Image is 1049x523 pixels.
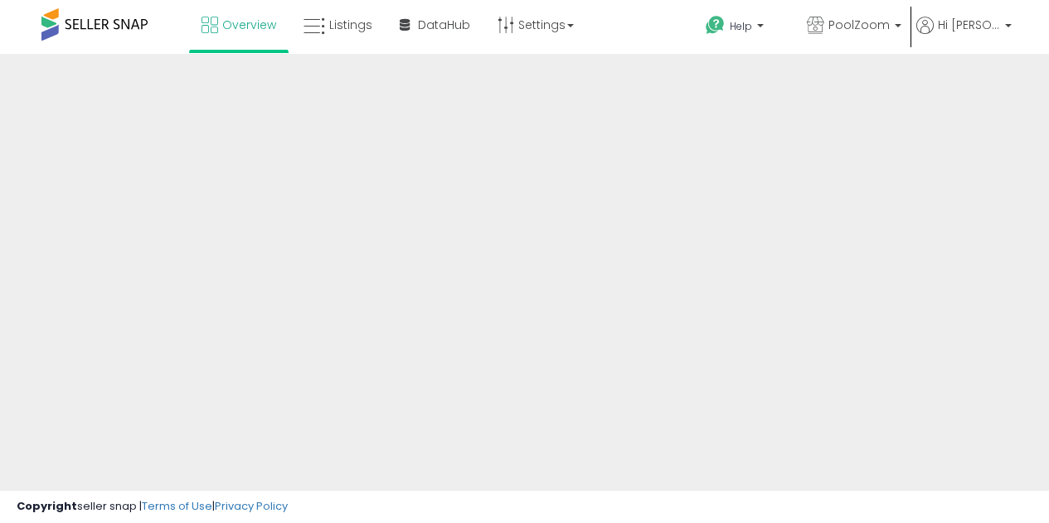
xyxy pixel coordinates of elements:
[215,498,288,514] a: Privacy Policy
[705,15,726,36] i: Get Help
[692,2,792,54] a: Help
[828,17,890,33] span: PoolZoom
[730,19,752,33] span: Help
[17,498,77,514] strong: Copyright
[17,499,288,515] div: seller snap | |
[938,17,1000,33] span: Hi [PERSON_NAME]
[329,17,372,33] span: Listings
[418,17,470,33] span: DataHub
[142,498,212,514] a: Terms of Use
[222,17,276,33] span: Overview
[916,17,1012,54] a: Hi [PERSON_NAME]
